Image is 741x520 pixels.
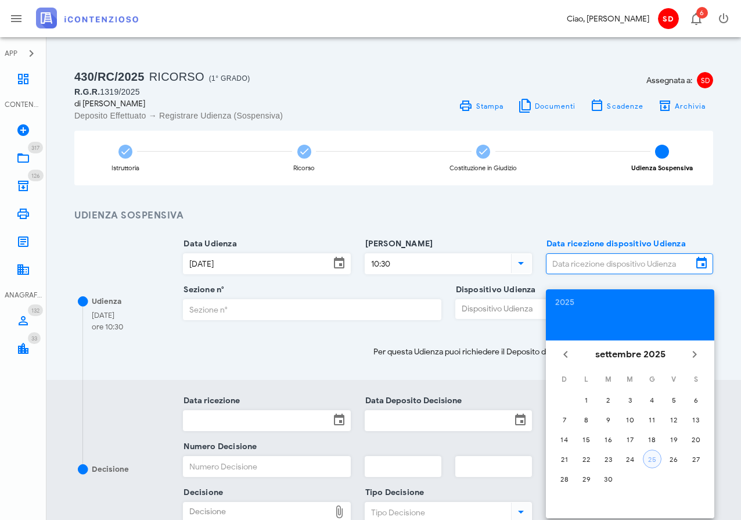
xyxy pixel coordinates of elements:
[599,469,617,488] button: 30
[674,102,706,110] span: Archivia
[643,396,661,404] div: 4
[599,475,617,483] div: 30
[28,304,43,316] span: Distintivo
[577,410,596,429] button: 8
[664,390,683,409] button: 5
[646,74,692,87] span: Assegnata a:
[598,370,618,389] th: M
[643,450,661,468] button: 25
[555,415,574,424] div: 7
[599,455,617,464] div: 23
[686,430,705,449] button: 20
[664,450,683,468] button: 26
[111,165,139,171] div: Istruttoria
[577,415,596,424] div: 8
[631,165,693,171] div: Udienza Sospensiva
[621,396,639,404] div: 3
[28,142,43,153] span: Distintivo
[621,435,639,444] div: 17
[664,370,685,389] th: V
[31,335,37,342] span: 33
[643,435,661,444] div: 18
[546,254,692,274] input: Data ricezione dispositivo Udienza
[686,435,705,444] div: 20
[664,410,683,429] button: 12
[92,321,123,333] div: ore 10:30
[682,5,710,33] button: Distintivo
[643,430,661,449] button: 18
[555,450,574,468] button: 21
[599,415,617,424] div: 9
[650,98,713,114] button: Archivia
[184,300,440,320] input: Sezione n°
[31,172,40,180] span: 126
[209,74,250,83] span: (1° Grado)
[577,455,596,464] div: 22
[31,307,39,314] span: 132
[643,415,661,424] div: 11
[362,487,425,499] label: Tipo Decisione
[543,238,686,250] label: Data ricezione dispositivo Udienza
[621,450,639,468] button: 24
[643,390,661,409] button: 4
[28,170,44,181] span: Distintivo
[620,370,641,389] th: M
[180,441,257,453] label: Numero Decisione
[599,410,617,429] button: 9
[365,254,509,274] input: Ora Udienza
[591,343,670,366] button: settembre 2025
[599,435,617,444] div: 16
[74,70,145,83] span: 430/RC/2025
[184,457,350,476] input: Numero Decisione
[654,5,682,33] button: SD
[180,487,223,499] label: Decisione
[576,370,597,389] th: L
[577,390,596,409] button: 1
[555,299,705,307] div: 2025
[5,99,42,110] div: CONTENZIOSO
[606,102,643,110] span: Scadenze
[583,98,651,114] button: Scadenze
[554,370,575,389] th: D
[92,310,123,321] div: [DATE]
[555,344,576,365] button: Il mese scorso
[36,8,138,28] img: logo-text-2x.png
[642,370,663,389] th: G
[686,390,705,409] button: 6
[510,98,583,114] button: Documenti
[621,415,639,424] div: 10
[684,344,705,365] button: Il prossimo mese
[180,284,224,296] label: Sezione n°
[664,396,683,404] div: 5
[475,102,503,110] span: Stampa
[664,455,683,464] div: 26
[180,238,237,250] label: Data Udienza
[664,435,683,444] div: 19
[686,455,705,464] div: 27
[555,455,574,464] div: 21
[362,238,433,250] label: [PERSON_NAME]
[74,110,387,121] div: Deposito Effettuato → Registrare Udienza (Sospensiva)
[449,165,517,171] div: Costituzione in Giudizio
[74,98,387,110] div: di [PERSON_NAME]
[621,390,639,409] button: 3
[655,145,669,159] span: 4
[577,450,596,468] button: 22
[643,410,661,429] button: 11
[555,430,574,449] button: 14
[599,450,617,468] button: 23
[686,410,705,429] button: 13
[567,13,649,25] div: Ciao, [PERSON_NAME]
[555,475,574,483] div: 28
[452,98,510,114] a: Stampa
[577,435,596,444] div: 15
[664,430,683,449] button: 19
[74,87,100,96] span: R.G.R.
[686,450,705,468] button: 27
[643,455,661,464] div: 25
[577,475,596,483] div: 29
[373,346,549,358] span: Per questa Udienza puoi richiedere il Deposito di:
[686,396,705,404] div: 6
[555,435,574,444] div: 14
[599,430,617,449] button: 16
